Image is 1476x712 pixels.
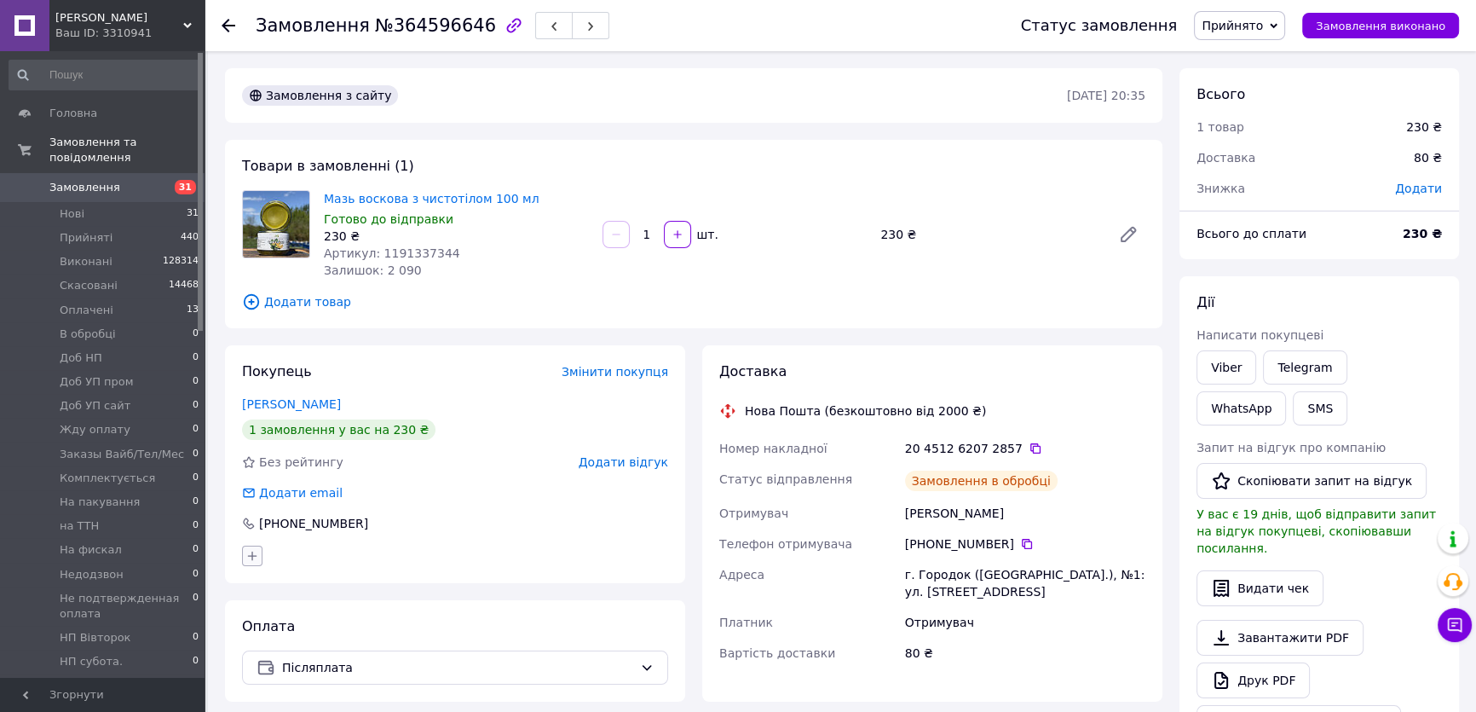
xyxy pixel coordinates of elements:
span: Оплачені [60,303,113,318]
span: Головна [49,106,97,121]
span: Доб НП [60,350,102,366]
a: Завантажити PDF [1196,620,1364,656]
div: Повернутися назад [222,17,235,34]
span: Телефон отримувача [719,537,852,551]
span: 0 [193,567,199,582]
button: Замовлення виконано [1302,13,1459,38]
span: 0 [193,630,199,645]
span: Адреса [719,568,764,582]
span: 0 [193,495,199,510]
span: Доб УП пром [60,374,134,390]
div: 80 ₴ [1404,139,1452,177]
span: 0 [193,350,199,366]
span: Мед Поштою [55,10,183,26]
span: НП Вівторок [60,630,130,645]
span: 0 [193,327,199,342]
span: Артикул: 1191337344 [324,246,460,260]
a: [PERSON_NAME] [242,397,341,411]
span: У вас є 19 днів, щоб відправити запит на відгук покупцеві, скопіювавши посилання. [1196,507,1436,555]
div: 230 ₴ [1406,119,1442,136]
span: Недодзвон [60,567,124,582]
span: Нові [60,206,84,222]
input: Пошук [9,60,200,90]
span: В обробці [60,327,116,342]
span: 0 [193,591,199,622]
span: Платник [719,616,773,629]
button: Чат з покупцем [1438,608,1472,642]
span: Додати відгук [579,455,668,469]
span: Післяплата [282,658,633,677]
span: Комплектується [60,471,155,486]
span: на ТТН [60,518,99,534]
span: Всього до сплати [1196,227,1306,240]
span: Без рейтингу [259,455,343,469]
span: Всього [1196,86,1245,102]
span: Додати товар [242,292,1145,311]
a: Друк PDF [1196,663,1310,698]
span: 13 [187,303,199,318]
img: Мазь воскова з чистотілом 100 мл [243,191,309,258]
div: 1 замовлення у вас на 230 ₴ [242,420,435,440]
div: 20 4512 6207 2857 [905,440,1145,457]
span: 0 [193,447,199,462]
div: г. Городок ([GEOGRAPHIC_DATA].), №1: ул. [STREET_ADDRESS] [902,559,1149,607]
span: Замовлення та повідомлення [49,135,205,165]
span: Прийнято [1202,19,1263,32]
span: На пакування [60,495,140,510]
span: 128314 [163,254,199,269]
span: НП субота. [60,654,123,669]
span: Запит на відгук про компанію [1196,441,1386,454]
span: Готово до відправки [324,212,453,226]
span: Написати покупцеві [1196,328,1323,342]
div: 230 ₴ [324,228,589,245]
span: №364596646 [375,15,496,36]
span: Статус відправлення [719,472,852,486]
a: Viber [1196,350,1256,385]
span: 0 [193,654,199,669]
div: Замовлення в обробці [905,471,1058,491]
time: [DATE] 20:35 [1067,89,1145,102]
button: Скопіювати запит на відгук [1196,463,1427,499]
button: Видати чек [1196,570,1323,606]
span: 0 [193,374,199,390]
span: Прийняті [60,230,112,246]
a: Мазь воскова з чистотілом 100 мл [324,192,539,205]
span: 0 [193,422,199,437]
span: Замовлення виконано [1316,20,1445,32]
span: Виконані [60,254,112,269]
span: Отримувач [719,507,788,520]
div: Замовлення з сайту [242,85,398,106]
span: Змінити покупця [562,365,668,379]
span: Не подтвержденная оплата [60,591,193,622]
span: Покупець [242,363,312,379]
span: 0 [193,471,199,486]
span: Замовлення [49,180,120,195]
span: Жду оплату [60,422,130,437]
a: WhatsApp [1196,391,1286,425]
span: Залишок: 2 090 [324,263,422,277]
span: Номер накладної [719,442,827,455]
span: Додати [1395,182,1442,195]
span: Заказы Вайб/Тел/Мес [60,447,184,462]
span: 0 [193,542,199,558]
div: [PHONE_NUMBER] [257,515,370,532]
span: Скасовані [60,278,118,293]
span: Дії [1196,294,1214,310]
span: Вартість доставки [719,646,835,660]
div: 230 ₴ [873,223,1104,246]
span: 0 [193,398,199,414]
span: 0 [193,518,199,534]
div: Статус замовлення [1021,17,1178,34]
div: [PERSON_NAME] [902,498,1149,529]
div: шт. [693,226,720,243]
button: SMS [1293,391,1347,425]
div: [PHONE_NUMBER] [905,535,1145,553]
div: Додати email [240,484,344,501]
span: Доставка [719,363,787,379]
a: Редагувати [1111,217,1145,252]
span: 14468 [169,278,199,293]
span: 1 товар [1196,120,1244,134]
span: 440 [181,230,199,246]
span: Замовлення [256,15,370,36]
div: Нова Пошта (безкоштовно від 2000 ₴) [741,402,990,420]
